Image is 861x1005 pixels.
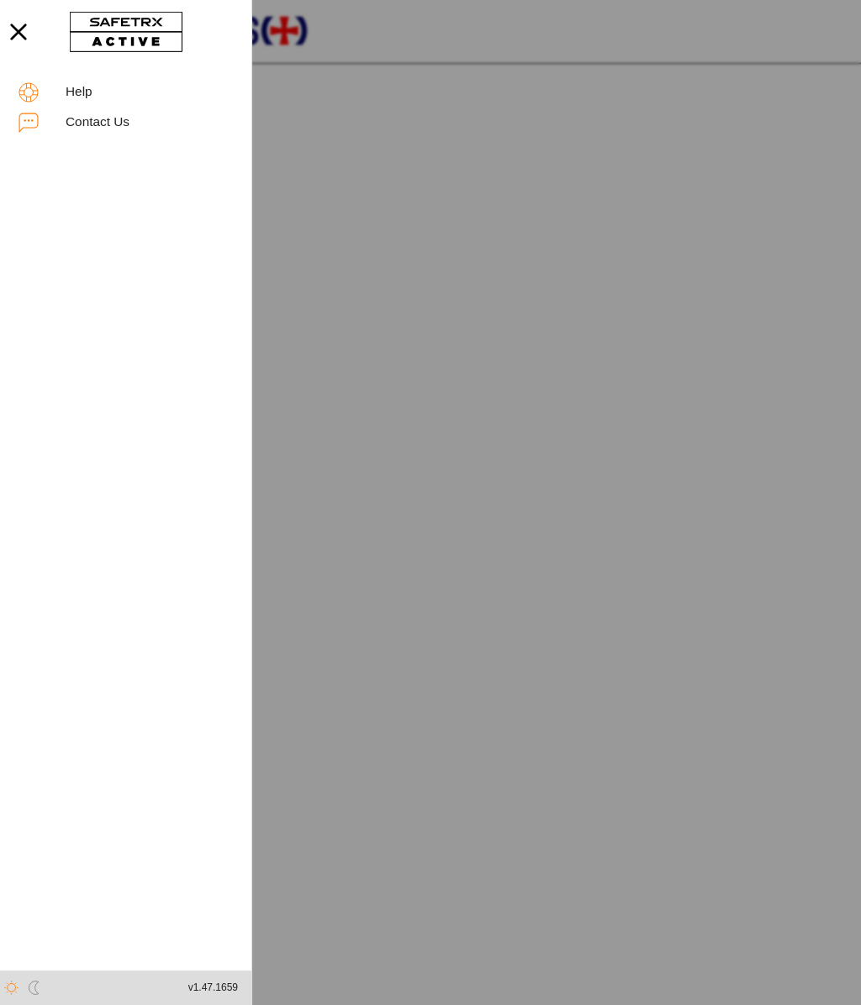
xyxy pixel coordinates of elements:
[66,114,233,129] div: Contact Us
[18,113,39,133] img: ContactUs.svg
[27,981,41,995] img: ModeDark.svg
[66,84,233,99] div: Help
[188,979,238,997] span: v1.47.1659
[18,82,39,103] img: Help.svg
[178,974,248,1002] button: v1.47.1659
[4,981,18,995] img: ModeLight.svg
